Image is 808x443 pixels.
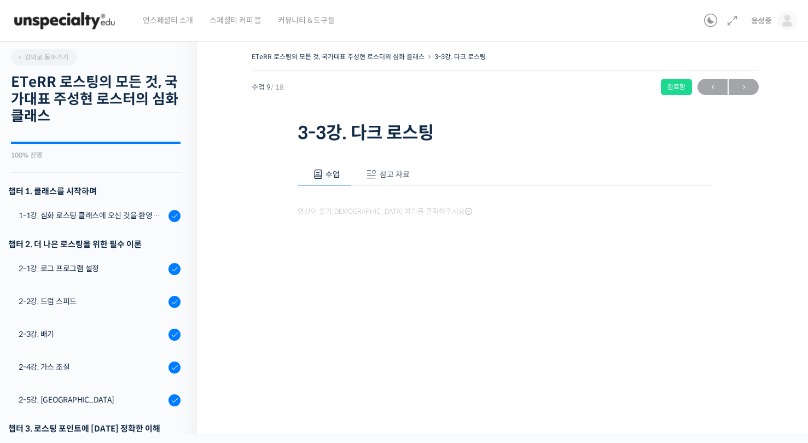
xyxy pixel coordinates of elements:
div: 100% 진행 [11,152,181,159]
div: 챕터 2. 더 나은 로스팅을 위한 필수 이론 [8,237,181,252]
div: 2-3강. 배기 [19,328,165,340]
h1: 3-3강. 다크 로스팅 [298,123,713,143]
span: 수업 [325,170,340,179]
span: / 18 [271,83,284,92]
a: 다음→ [729,79,759,95]
div: 2-2강. 드럼 스피드 [19,295,165,307]
h3: 챕터 1. 클래스를 시작하며 [8,184,181,199]
a: ETeRR 로스팅의 모든 것, 국가대표 주성현 로스터의 심화 클래스 [252,53,425,61]
span: 용성중 [751,16,772,26]
div: 2-5강. [GEOGRAPHIC_DATA] [19,394,165,406]
div: 2-4강. 가스 조절 [19,361,165,373]
span: → [729,80,759,95]
div: 완료함 [661,79,692,95]
span: 참고 자료 [380,170,410,179]
span: 강의로 돌아가기 [16,53,68,61]
span: 영상이 끊기[DEMOGRAPHIC_DATA] 여기를 클릭해주세요 [298,207,472,216]
span: ← [697,80,728,95]
span: 수업 9 [252,84,284,91]
a: ←이전 [697,79,728,95]
h2: ETeRR 로스팅의 모든 것, 국가대표 주성현 로스터의 심화 클래스 [11,74,181,125]
a: 강의로 돌아가기 [11,49,77,66]
div: 1-1강. 심화 로스팅 클래스에 오신 것을 환영합니다 [19,209,165,221]
a: 3-3강. 다크 로스팅 [434,53,486,61]
div: 2-1강. 로그 프로그램 설정 [19,263,165,275]
div: 챕터 3. 로스팅 포인트에 [DATE] 정확한 이해 [8,421,181,436]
